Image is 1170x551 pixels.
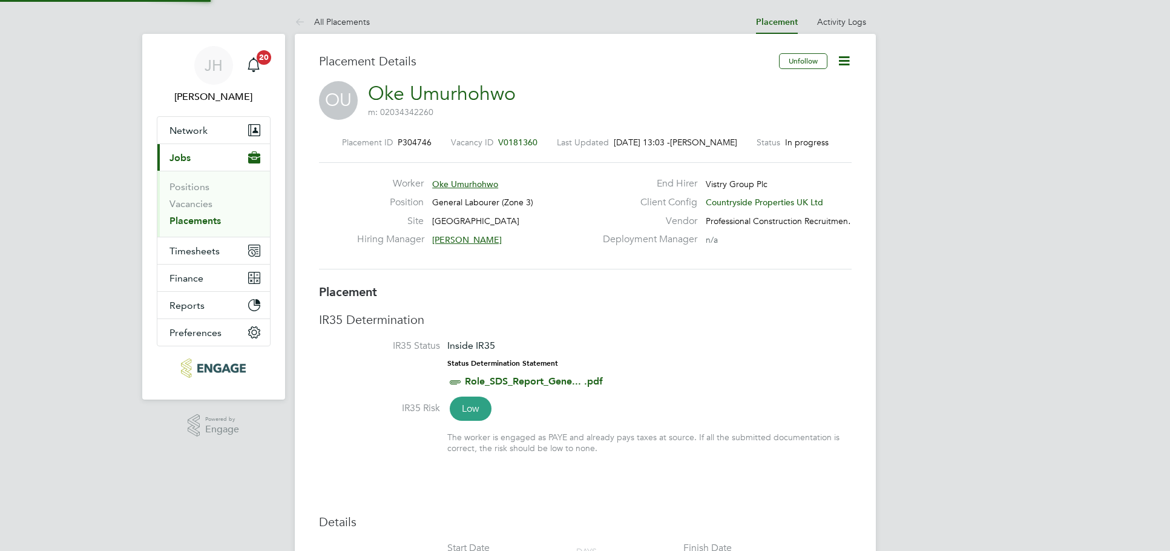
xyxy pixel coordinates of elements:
[357,196,424,209] label: Position
[357,177,424,190] label: Worker
[319,340,440,352] label: IR35 Status
[447,359,558,368] strong: Status Determination Statement
[242,46,266,85] a: 20
[157,292,270,318] button: Reports
[205,414,239,424] span: Powered by
[368,82,516,105] a: Oke Umurhohwo
[614,137,670,148] span: [DATE] 13:03 -
[706,234,718,245] span: n/a
[157,117,270,144] button: Network
[295,16,370,27] a: All Placements
[779,53,827,69] button: Unfollow
[157,265,270,291] button: Finance
[319,81,358,120] span: OU
[319,312,852,328] h3: IR35 Determination
[157,171,270,237] div: Jobs
[817,16,866,27] a: Activity Logs
[432,216,519,226] span: [GEOGRAPHIC_DATA]
[319,285,377,299] b: Placement
[142,34,285,400] nav: Main navigation
[757,137,780,148] label: Status
[169,152,191,163] span: Jobs
[670,137,737,148] span: [PERSON_NAME]
[157,46,271,104] a: JH[PERSON_NAME]
[557,137,609,148] label: Last Updated
[368,107,433,117] span: m: 02034342260
[169,198,212,210] a: Vacancies
[157,144,270,171] button: Jobs
[432,179,498,190] span: Oke Umurhohwo
[169,245,220,257] span: Timesheets
[257,50,271,65] span: 20
[342,137,393,148] label: Placement ID
[169,272,203,284] span: Finance
[596,196,697,209] label: Client Config
[596,215,697,228] label: Vendor
[447,340,495,351] span: Inside IR35
[181,358,246,378] img: pcrnet-logo-retina.png
[157,358,271,378] a: Go to home page
[357,233,424,246] label: Hiring Manager
[706,197,823,208] span: Countryside Properties UK Ltd
[756,17,798,27] a: Placement
[319,514,852,530] h3: Details
[465,375,603,387] a: Role_SDS_Report_Gene... .pdf
[169,215,221,226] a: Placements
[157,90,271,104] span: Jess Hogan
[451,137,493,148] label: Vacancy ID
[596,233,697,246] label: Deployment Manager
[157,237,270,264] button: Timesheets
[205,58,223,73] span: JH
[706,216,856,226] span: Professional Construction Recruitmen…
[596,177,697,190] label: End Hirer
[169,125,208,136] span: Network
[157,319,270,346] button: Preferences
[432,197,533,208] span: General Labourer (Zone 3)
[188,414,239,437] a: Powered byEngage
[169,327,222,338] span: Preferences
[785,137,829,148] span: In progress
[319,53,770,69] h3: Placement Details
[450,397,491,421] span: Low
[169,300,205,311] span: Reports
[169,181,209,193] a: Positions
[319,402,440,415] label: IR35 Risk
[398,137,432,148] span: P304746
[357,215,424,228] label: Site
[447,432,852,454] div: The worker is engaged as PAYE and already pays taxes at source. If all the submitted documentatio...
[205,424,239,435] span: Engage
[706,179,767,190] span: Vistry Group Plc
[498,137,537,148] span: V0181360
[432,234,502,245] span: [PERSON_NAME]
